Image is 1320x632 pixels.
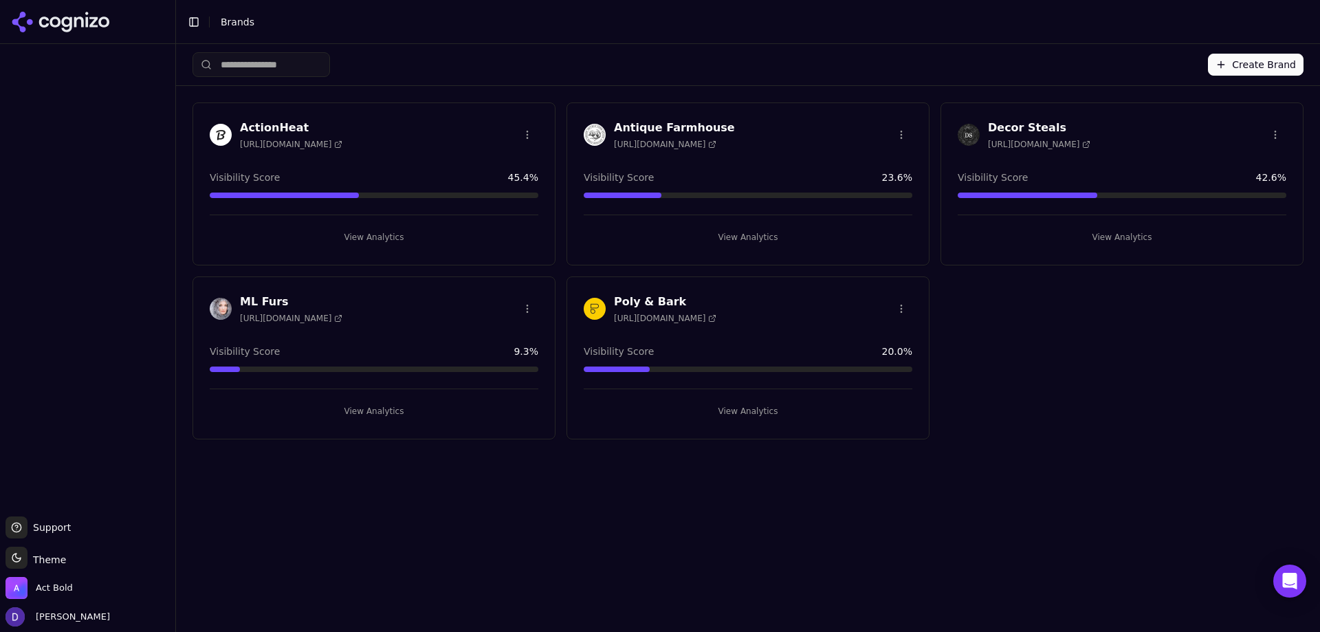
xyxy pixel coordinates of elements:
[5,577,27,599] img: Act Bold
[30,611,110,623] span: [PERSON_NAME]
[988,139,1090,150] span: [URL][DOMAIN_NAME]
[1208,54,1303,76] button: Create Brand
[1256,171,1286,184] span: 42.6 %
[614,139,716,150] span: [URL][DOMAIN_NAME]
[240,139,342,150] span: [URL][DOMAIN_NAME]
[221,15,1281,29] nav: breadcrumb
[614,294,716,310] h3: Poly & Bark
[614,313,716,324] span: [URL][DOMAIN_NAME]
[240,313,342,324] span: [URL][DOMAIN_NAME]
[210,124,232,146] img: ActionHeat
[514,345,538,358] span: 9.3 %
[210,345,280,358] span: Visibility Score
[882,345,912,358] span: 20.0 %
[5,607,25,626] img: David White
[958,226,1286,248] button: View Analytics
[614,120,735,136] h3: Antique Farmhouse
[36,582,73,594] span: Act Bold
[584,171,654,184] span: Visibility Score
[5,607,110,626] button: Open user button
[240,120,342,136] h3: ActionHeat
[221,17,254,28] span: Brands
[584,298,606,320] img: Poly & Bark
[882,171,912,184] span: 23.6 %
[584,345,654,358] span: Visibility Score
[240,294,342,310] h3: ML Furs
[508,171,538,184] span: 45.4 %
[1273,565,1306,598] div: Open Intercom Messenger
[210,226,538,248] button: View Analytics
[5,577,73,599] button: Open organization switcher
[584,400,912,422] button: View Analytics
[210,400,538,422] button: View Analytics
[27,554,66,565] span: Theme
[958,171,1028,184] span: Visibility Score
[584,226,912,248] button: View Analytics
[958,124,980,146] img: Decor Steals
[210,298,232,320] img: ML Furs
[27,521,71,534] span: Support
[210,171,280,184] span: Visibility Score
[584,124,606,146] img: Antique Farmhouse
[988,120,1090,136] h3: Decor Steals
